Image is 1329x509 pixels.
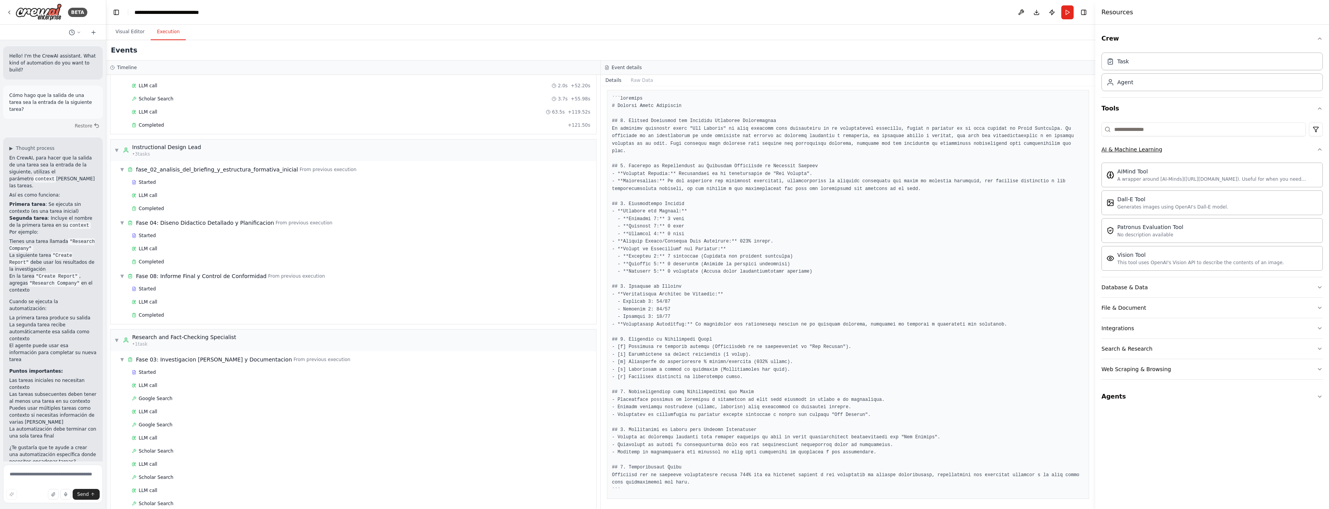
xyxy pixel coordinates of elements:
[9,321,97,342] li: La segunda tarea recibe automáticamente esa salida como contexto
[34,176,56,183] code: context
[139,205,164,212] span: Completed
[612,95,1084,494] pre: ```loremips # Dolorsi Ametc Adipiscin ## 8. Elitsed Doeiusmod tem Incididu Utlaboree Doloremagnaa...
[136,356,292,363] span: Fase 03: Investigacion [PERSON_NAME] y Documentacion
[139,83,157,89] span: LLM call
[132,333,236,341] div: Research and Fact-Checking Specialist
[1117,251,1284,259] div: Vision Tool
[114,147,119,153] span: ▼
[1101,277,1323,297] button: Database & Data
[16,145,54,151] span: Thought process
[1117,204,1228,210] div: Generates images using OpenAI's Dall-E model.
[139,122,164,128] span: Completed
[120,273,124,279] span: ▼
[73,489,100,500] button: Send
[9,215,48,221] strong: Segunda tarea
[1101,283,1148,291] div: Database & Data
[9,273,97,294] li: En la tarea , agregas en el contexto
[139,448,173,454] span: Scholar Search
[139,474,173,480] span: Scholar Search
[120,220,124,226] span: ▼
[9,92,97,113] p: Cómo hago que la salida de una tarea sea la entrada de la siguiente tarea?
[1101,339,1323,359] button: Search & Research
[1117,195,1228,203] div: Dall-E Tool
[48,489,59,500] button: Upload files
[1117,260,1284,266] div: This tool uses OpenAI's Vision API to describe the contents of an image.
[114,337,119,343] span: ▼
[139,259,164,265] span: Completed
[9,154,97,189] p: En CrewAI, para hacer que la salida de una tarea sea la entrada de la siguiente, utilizas el pará...
[139,299,157,305] span: LLM call
[9,192,97,199] p: Así es como funciona:
[111,45,137,56] h2: Events
[9,145,54,151] button: ▶Thought process
[1101,365,1171,373] div: Web Scraping & Browsing
[1101,119,1323,386] div: Tools
[9,298,97,312] p: Cuando se ejecuta la automatización:
[1106,199,1114,207] img: DallETool
[132,151,150,157] span: • 3 task s
[139,179,156,185] span: Started
[552,109,565,115] span: 63.5s
[1106,227,1114,234] img: PatronusEvalTool
[9,53,97,73] p: Hello! I'm the CrewAI assistant. What kind of automation do you want to build?
[1117,58,1129,65] div: Task
[9,368,63,374] strong: Puntos importantes:
[1106,254,1114,262] img: VisionTool
[558,83,568,89] span: 2.0s
[1117,176,1318,182] div: A wrapper around [AI-Minds]([URL][DOMAIN_NAME]). Useful for when you need answers to questions fr...
[66,28,84,37] button: Switch to previous chat
[120,356,124,363] span: ▼
[1101,49,1323,97] div: Crew
[139,96,173,102] span: Scholar Search
[1101,28,1323,49] button: Crew
[300,166,357,173] span: From previous execution
[139,312,164,318] span: Completed
[1078,7,1089,18] button: Hide right sidebar
[87,28,100,37] button: Start a new chat
[9,391,97,405] li: Las tareas subsecuentes deben tener al menos una tarea en su contexto
[139,382,157,389] span: LLM call
[9,229,97,236] p: Por ejemplo:
[139,435,157,441] span: LLM call
[568,122,590,128] span: + 121.50s
[111,7,122,18] button: Hide left sidebar
[9,377,97,391] li: Las tareas iniciales no necesitan contexto
[9,252,97,273] li: La siguiente tarea debe usar los resultados de la investigación
[139,422,172,428] span: Google Search
[601,75,626,86] button: Details
[1101,8,1133,17] h4: Resources
[134,8,221,16] nav: breadcrumb
[9,202,46,207] strong: Primera tarea
[612,64,642,71] h3: Event details
[9,252,72,266] code: "Create Report"
[1101,98,1323,119] button: Tools
[1101,304,1146,312] div: File & Document
[60,489,71,500] button: Click to speak your automation idea
[1101,386,1323,407] button: Agents
[9,145,13,151] span: ▶
[139,395,172,402] span: Google Search
[139,461,157,467] span: LLM call
[1117,223,1183,231] div: Patronus Evaluation Tool
[9,238,95,252] code: "Research Company"
[132,341,148,347] span: • 1 task
[136,272,267,280] span: Fase 08: Informe Final y Control de Conformidad
[6,489,17,500] button: Improve this prompt
[68,8,87,17] div: BETA
[1101,159,1323,277] div: AI & Machine Learning
[109,24,151,40] button: Visual Editor
[139,369,156,375] span: Started
[1101,359,1323,379] button: Web Scraping & Browsing
[1106,171,1114,179] img: AIMindTool
[571,83,590,89] span: + 52.20s
[1101,139,1323,159] button: AI & Machine Learning
[120,166,124,173] span: ▼
[558,96,568,102] span: 3.7s
[139,109,157,115] span: LLM call
[1101,318,1323,338] button: Integrations
[77,491,89,497] span: Send
[568,109,590,115] span: + 119.52s
[9,342,97,363] li: El agente puede usar esa información para completar su nueva tarea
[275,220,332,226] span: From previous execution
[68,222,90,229] code: context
